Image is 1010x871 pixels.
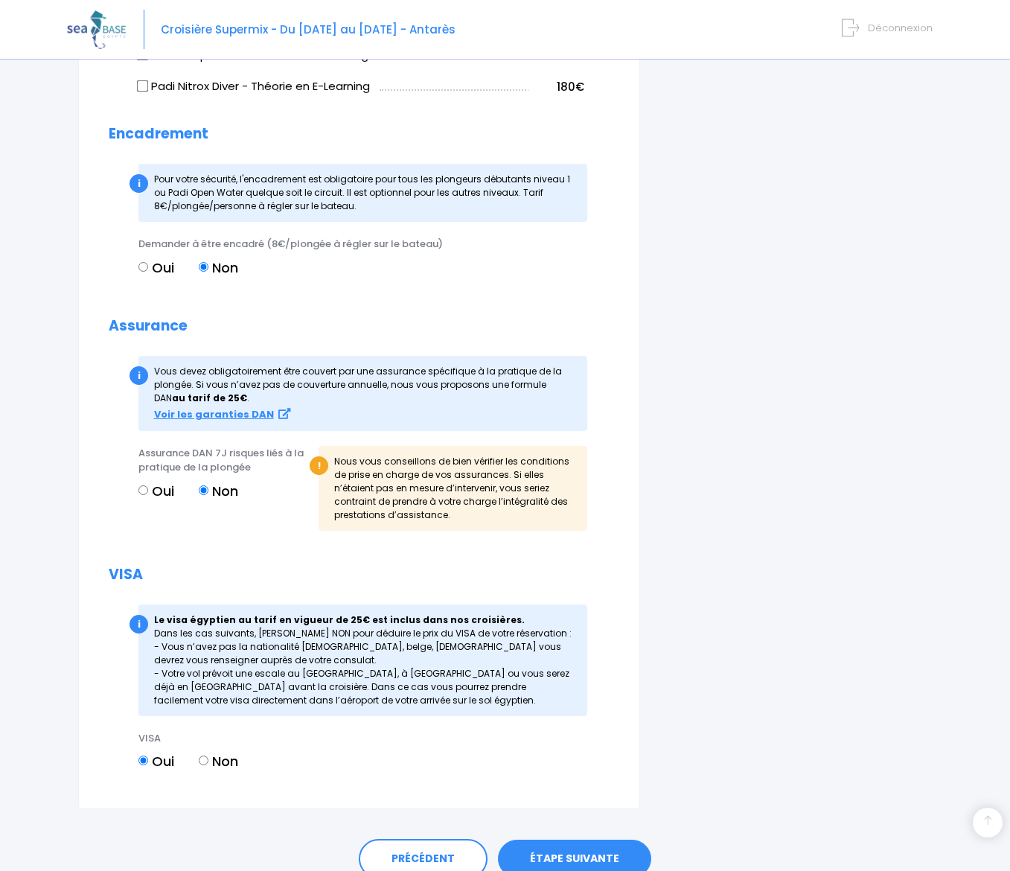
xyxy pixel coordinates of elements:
div: ! [310,456,328,475]
input: Non [199,756,208,765]
input: Oui [138,485,148,495]
div: Nous vous conseillons de bien vérifier les conditions de prise en charge de vos assurances. Si el... [319,446,586,531]
h2: VISA [109,567,610,584]
input: Oui [138,262,148,272]
strong: au tarif de 25€ [172,392,247,404]
span: Déconnexion [868,21,933,35]
input: Oui [138,756,148,765]
h2: Encadrement [109,126,610,143]
label: Oui [138,258,174,278]
h2: Assurance [109,318,610,335]
label: Padi Nitrox Diver - Théorie en E-Learning [138,78,370,95]
div: Dans les cas suivants, [PERSON_NAME] NON pour déduire le prix du VISA de votre réservation : - Vo... [138,604,587,716]
input: Padi Nitrox Diver - Théorie en E-Learning [136,80,148,92]
input: Non [199,262,208,272]
input: Non [199,485,208,495]
span: 180€ [557,79,584,95]
div: i [130,174,148,193]
strong: Voir les garanties DAN [154,407,274,421]
span: Assurance DAN 7J risques liés à la pratique de la plongée [138,446,304,475]
span: Croisière Supermix - Du [DATE] au [DATE] - Antarès [161,22,456,37]
label: Non [199,258,238,278]
span: Pour votre sécurité, l'encadrement est obligatoire pour tous les plongeurs débutants niveau 1 ou ... [154,173,570,212]
div: Vous devez obligatoirement être couvert par une assurance spécifique à la pratique de la plong... [138,356,587,431]
label: Oui [138,751,174,771]
div: i [130,615,148,634]
div: i [130,366,148,385]
label: Oui [138,481,174,501]
strong: Le visa égyptien au tarif en vigueur de 25€ est inclus dans nos croisières. [154,613,525,626]
label: Non [199,751,238,771]
span: Demander à être encadré (8€/plongée à régler sur le bateau) [138,237,443,251]
span: VISA [138,731,161,745]
label: Non [199,481,238,501]
a: Voir les garanties DAN [154,408,290,421]
span: 220€ [554,48,584,63]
